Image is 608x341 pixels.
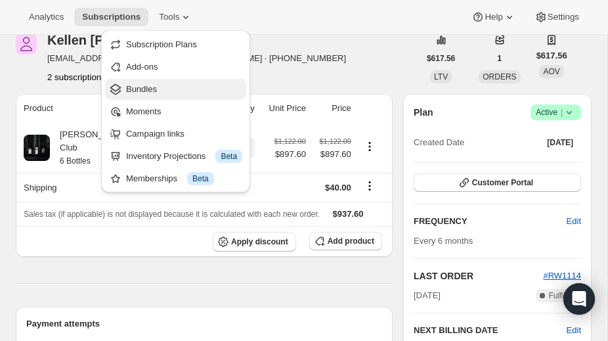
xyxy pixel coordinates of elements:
[359,139,380,154] button: Product actions
[16,34,37,55] span: Kellen Riley
[527,8,587,26] button: Settings
[483,72,516,81] span: ORDERS
[498,53,502,64] span: 1
[82,12,141,22] span: Subscriptions
[47,52,346,65] span: [EMAIL_ADDRESS][PERSON_NAME][DOMAIN_NAME] · [PHONE_NUMBER]
[126,172,242,185] div: Memberships
[333,209,364,219] span: $937.60
[274,148,306,161] span: $897.60
[105,146,246,167] button: Inventory Projections
[414,106,433,119] h2: Plan
[274,137,306,145] small: $1,122.00
[427,53,455,64] span: $617.56
[543,271,581,281] a: #RW1114
[26,317,382,330] h2: Payment attempts
[325,183,351,193] span: $40.00
[47,34,216,47] div: Kellen [PERSON_NAME]
[231,237,288,247] span: Apply discount
[536,49,567,62] span: $617.56
[105,34,246,55] button: Subscription Plans
[151,8,200,26] button: Tools
[547,137,573,148] span: [DATE]
[548,12,579,22] span: Settings
[310,94,355,123] th: Price
[29,12,64,22] span: Analytics
[419,49,463,68] button: $617.56
[563,283,595,315] div: Open Intercom Messenger
[105,79,246,100] button: Bundles
[21,8,72,26] button: Analytics
[414,324,567,337] h2: NEXT BILLING DATE
[105,101,246,122] button: Moments
[50,128,168,168] div: [PERSON_NAME] Wine Club
[567,215,581,228] span: Edit
[105,57,246,78] button: Add-ons
[414,289,441,302] span: [DATE]
[464,8,523,26] button: Help
[539,133,581,152] button: [DATE]
[213,232,296,252] button: Apply discount
[60,156,91,166] small: 6 Bottles
[16,94,194,123] th: Product
[309,232,382,250] button: Add product
[47,70,119,83] button: Product actions
[259,94,310,123] th: Unit Price
[24,210,320,219] span: Sales tax (if applicable) is not displayed because it is calculated with each new order.
[126,62,158,72] span: Add-ons
[16,173,194,202] th: Shipping
[159,12,179,22] span: Tools
[221,151,237,162] span: Beta
[126,106,161,116] span: Moments
[126,39,197,49] span: Subscription Plans
[561,107,563,118] span: |
[567,324,581,337] button: Edit
[320,137,351,145] small: $1,122.00
[24,135,50,161] img: product img
[414,215,567,228] h2: FREQUENCY
[414,269,543,283] h2: LAST ORDER
[414,236,473,246] span: Every 6 months
[543,269,581,283] button: #RW1114
[126,150,242,163] div: Inventory Projections
[192,173,209,184] span: Beta
[472,177,533,188] span: Customer Portal
[543,67,559,76] span: AOV
[536,106,576,119] span: Active
[126,84,157,94] span: Bundles
[414,173,581,192] button: Customer Portal
[414,136,464,149] span: Created Date
[359,179,380,193] button: Shipping actions
[314,148,351,161] span: $897.60
[549,290,576,301] span: Fulfilled
[559,211,589,232] button: Edit
[74,8,148,26] button: Subscriptions
[434,72,448,81] span: LTV
[126,129,185,139] span: Campaign links
[105,168,246,189] button: Memberships
[105,124,246,145] button: Campaign links
[485,12,502,22] span: Help
[328,236,374,246] span: Add product
[490,49,510,68] button: 1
